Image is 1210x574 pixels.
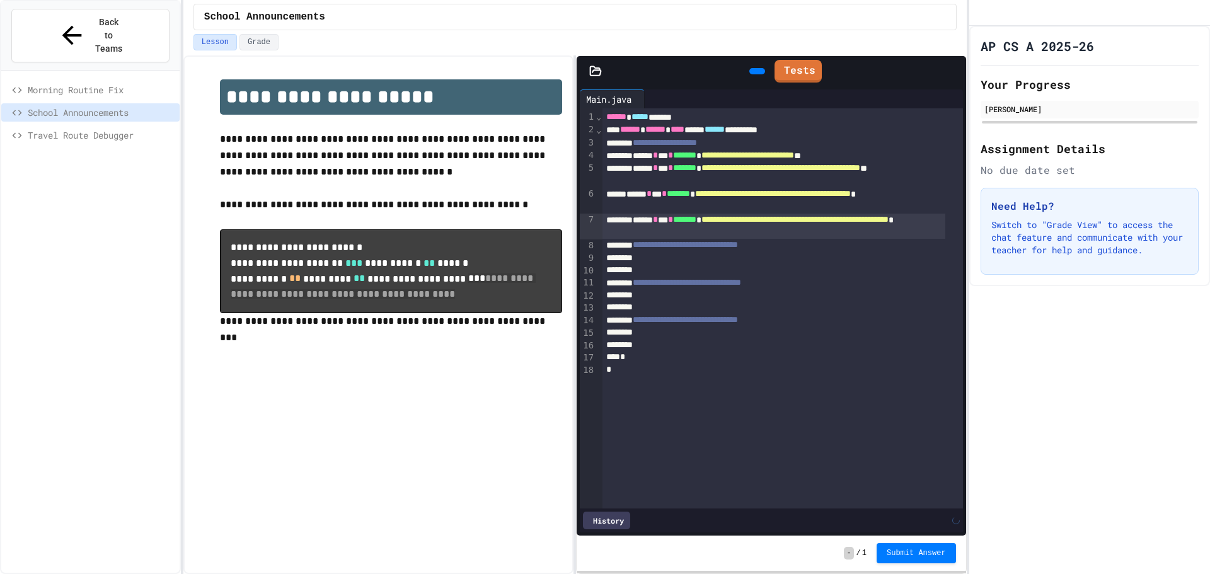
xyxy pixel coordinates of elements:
div: 18 [580,364,596,377]
div: 9 [580,252,596,265]
div: 1 [580,111,596,123]
div: Main.java [580,89,645,108]
button: Submit Answer [877,543,956,563]
div: 2 [580,123,596,136]
div: 6 [580,188,596,214]
span: Submit Answer [887,548,946,558]
div: 13 [580,302,596,314]
p: Switch to "Grade View" to access the chat feature and communicate with your teacher for help and ... [991,219,1188,256]
span: Back to Teams [94,16,124,55]
div: 5 [580,162,596,188]
div: 14 [580,314,596,327]
div: 4 [580,149,596,162]
button: Back to Teams [11,9,170,62]
div: 8 [580,239,596,252]
div: 10 [580,265,596,277]
div: 7 [580,214,596,239]
span: School Announcements [204,9,325,25]
div: 15 [580,327,596,340]
span: - [844,547,853,560]
div: 12 [580,290,596,302]
div: 17 [580,352,596,364]
div: History [583,512,630,529]
h3: Need Help? [991,198,1188,214]
h2: Assignment Details [981,140,1199,158]
span: Fold line [596,112,602,122]
div: Main.java [580,93,638,106]
div: [PERSON_NAME] [984,103,1195,115]
button: Grade [239,34,279,50]
span: 1 [862,548,867,558]
span: Fold line [596,125,602,135]
span: Morning Routine Fix [28,83,175,96]
div: 16 [580,340,596,352]
h2: Your Progress [981,76,1199,93]
span: Travel Route Debugger [28,129,175,142]
a: Tests [775,60,822,83]
span: / [856,548,861,558]
div: 3 [580,137,596,149]
button: Lesson [193,34,237,50]
div: No due date set [981,163,1199,178]
h1: AP CS A 2025-26 [981,37,1094,55]
span: School Announcements [28,106,175,119]
div: 11 [580,277,596,289]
